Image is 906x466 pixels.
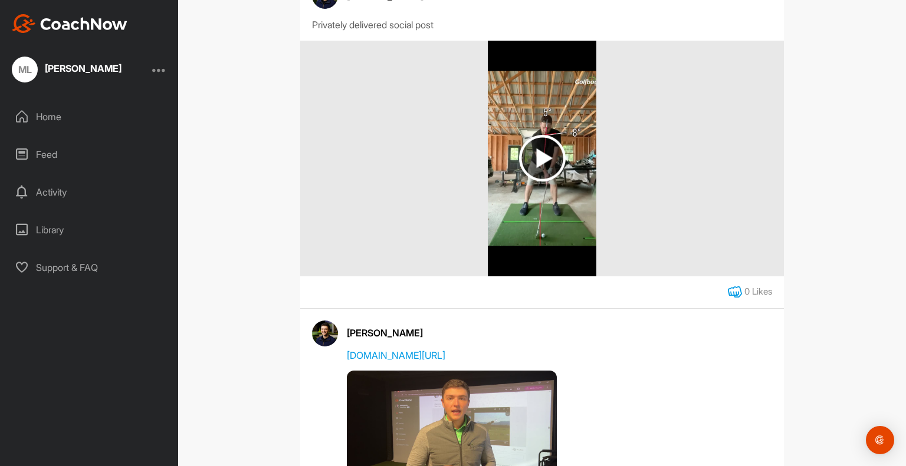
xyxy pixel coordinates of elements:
img: media [488,41,597,276]
div: [PERSON_NAME] [347,326,772,340]
div: 0 Likes [744,285,772,299]
a: [DOMAIN_NAME][URL] [347,349,445,361]
img: play [519,135,566,181]
div: Open Intercom Messenger [866,426,894,454]
div: Privately delivered social post [312,18,772,32]
div: Feed [6,140,173,169]
div: Library [6,215,173,244]
div: ML [12,57,38,82]
div: Home [6,102,173,131]
div: [PERSON_NAME] [45,64,122,73]
div: Activity [6,177,173,207]
div: Support & FAQ [6,253,173,282]
img: avatar [312,320,338,346]
img: CoachNow [12,14,127,33]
